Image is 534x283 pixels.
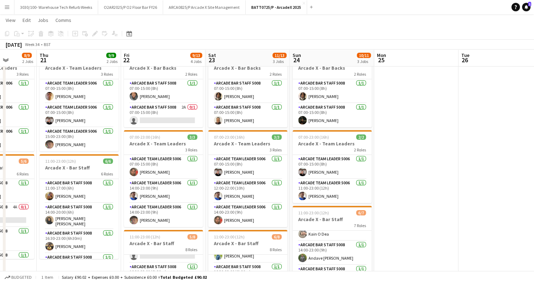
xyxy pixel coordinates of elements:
app-card-role: Arcade Team Leader 50061/115:00-23:00 (8h)[PERSON_NAME] [40,127,119,151]
app-card-role: Arcade Bar Staff 50081/1 [40,253,119,277]
app-job-card: 07:00-15:00 (8h)1/2Arcade X - Bar Backs2 RolesArcade Bar Staff 50081/107:00-15:00 (8h)[PERSON_NAM... [124,54,203,127]
span: 9/9 [106,53,116,58]
span: 3/3 [272,134,282,140]
span: 24 [292,56,301,64]
app-card-role: Arcade Bar Staff 50081/107:00-15:00 (8h)[PERSON_NAME] [293,79,372,103]
span: 6/7 [356,210,366,215]
span: 3 Roles [185,147,197,152]
a: Comms [53,16,74,25]
app-job-card: 07:00-23:00 (16h)3/3Arcade X - Team Leaders3 RolesArcade Team Leader 50061/107:00-15:00 (8h)[PERS... [124,130,203,227]
span: Budgeted [11,275,32,280]
span: 11:00-23:00 (12h) [130,234,160,239]
app-card-role: Arcade Team Leader 50061/107:00-15:00 (8h)[PERSON_NAME] [293,155,372,179]
span: Total Budgeted £90.02 [160,275,207,280]
app-card-role: Arcade Bar Staff 50081/107:00-15:00 (8h)[PERSON_NAME] [124,79,203,103]
span: 25 [376,56,386,64]
span: 1 [528,2,531,6]
span: 11/13 [272,53,287,58]
span: 6 Roles [17,171,29,177]
h3: Arcade X - Team Leaders [124,140,203,147]
span: 5/8 [187,234,197,239]
span: 23 [207,56,216,64]
span: 2/2 [356,134,366,140]
h3: Arcade X - Bar Backs [124,65,203,71]
span: Tue [461,52,469,58]
span: 2 Roles [354,71,366,77]
span: 3/3 [187,134,197,140]
span: Sat [208,52,216,58]
span: 8 Roles [185,247,197,252]
app-card-role: Arcade Team Leader 50061/114:00-23:00 (9h)[PERSON_NAME] [208,203,287,227]
app-card-role: Arcade Bar Staff 50081/114:00-20:00 (6h)[PERSON_NAME] [PERSON_NAME] [40,203,119,229]
a: Edit [20,16,34,25]
app-job-card: 07:00-23:00 (16h)3/3Arcade X - Team Leaders3 RolesArcade Team Leader 50061/107:00-15:00 (8h)[PERS... [40,54,119,151]
button: ARCA0825/P Arcade X Site Management [163,0,246,14]
span: Jobs [38,17,48,23]
button: Budgeted [4,273,33,281]
div: 4 Jobs [191,59,202,64]
span: 11:00-23:00 (12h) [214,234,245,239]
app-card-role: Arcade Team Leader 50061/112:00-22:00 (10h)[PERSON_NAME] [208,179,287,203]
app-card-role: Arcade Bar Staff 50081/107:00-15:00 (8h)[PERSON_NAME] [208,103,287,127]
span: 3 Roles [101,71,113,77]
button: 3030/100- Warehouse Tech Refurb Weeks [14,0,98,14]
h3: Arcade X - Bar Staff [40,164,119,171]
h3: Arcade X - Bar Backs [208,65,287,71]
app-job-card: 11:00-23:00 (12h)6/6Arcade X - Bar Staff6 RolesArcade Bar Staff 50081/111:00-17:00 (6h)[PERSON_NA... [40,154,119,259]
span: 6/8 [272,234,282,239]
h3: Arcade X - Team Leaders [208,140,287,147]
app-job-card: 07:00-15:00 (8h)2/2Arcade X - Bar Backs2 RolesArcade Bar Staff 50081/107:00-15:00 (8h)[PERSON_NAM... [293,54,372,127]
span: 07:00-23:00 (16h) [130,134,160,140]
span: 07:00-23:00 (16h) [298,134,329,140]
app-card-role: Arcade Team Leader 50061/111:00-23:00 (12h)[PERSON_NAME] [293,179,372,203]
span: 6/6 [103,158,113,164]
span: 3 Roles [270,147,282,152]
app-job-card: 07:00-23:00 (16h)3/3Arcade X - Team Leaders3 RolesArcade Team Leader 50061/107:00-15:00 (8h)[PERS... [208,130,287,227]
button: O2AR2025/P O2 Floor Bar FY26 [98,0,163,14]
a: Jobs [35,16,51,25]
app-card-role: Arcade Bar Staff 50081/111:00-17:00 (6h)[PERSON_NAME] [40,179,119,203]
span: 5/6 [19,158,29,164]
h3: Arcade X - Bar Backs [293,65,372,71]
span: 26 [460,56,469,64]
h3: Arcade X - Team Leaders [40,65,119,71]
span: 10/11 [357,53,371,58]
span: 1 item [39,275,56,280]
div: BST [44,42,51,47]
span: 8 Roles [270,247,282,252]
div: 2 Jobs [22,59,33,64]
span: 2 Roles [270,71,282,77]
app-job-card: 07:00-23:00 (16h)2/2Arcade X - Team Leaders2 RolesArcade Team Leader 50061/107:00-15:00 (8h)[PERS... [293,130,372,203]
app-card-role: Arcade Bar Staff 50081/107:00-15:00 (8h)[PERSON_NAME] [293,103,372,127]
app-card-role: Arcade Bar Staff 50081/116:30-23:00 (6h30m)[PERSON_NAME] [40,229,119,253]
span: Mon [377,52,386,58]
app-card-role: Arcade Bar Staff 50081/114:00-23:00 (9h)Andave [PERSON_NAME] [293,241,372,265]
span: 2 Roles [185,71,197,77]
app-card-role: Arcade Team Leader 50061/107:00-15:00 (8h)[PERSON_NAME] [124,155,203,179]
span: Week 34 [23,42,41,47]
div: 2 Jobs [107,59,118,64]
span: Thu [40,52,48,58]
span: 3 Roles [17,71,29,77]
app-card-role: Arcade Bar Staff 50082A0/107:00-15:00 (8h) [124,103,203,127]
span: 2 Roles [354,147,366,152]
span: 11:00-23:00 (12h) [298,210,329,215]
a: View [3,16,18,25]
button: BATT0725/P - ArcadeX 2025 [246,0,307,14]
h3: Arcade X - Team Leaders [293,140,372,147]
h3: Arcade X - Bar Staff [124,240,203,247]
app-card-role: Arcade Team Leader 50061/114:00-23:00 (9h)[PERSON_NAME] [124,179,203,203]
span: 6 Roles [101,171,113,177]
div: 3 Jobs [273,59,286,64]
span: 7 Roles [354,223,366,228]
app-job-card: 07:00-15:00 (8h)2/2Arcade X - Bar Backs2 RolesArcade Bar Staff 50081/107:00-15:00 (8h)[PERSON_NAM... [208,54,287,127]
span: Sun [293,52,301,58]
a: 1 [522,3,530,11]
app-card-role: Arcade Team Leader 50061/107:00-15:00 (8h)[PERSON_NAME] [208,155,287,179]
div: [DATE] [6,41,22,48]
span: 21 [38,56,48,64]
